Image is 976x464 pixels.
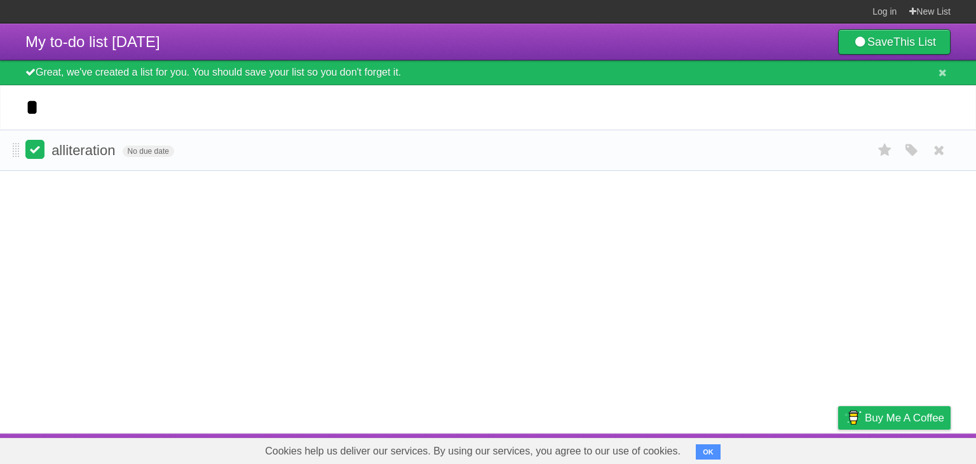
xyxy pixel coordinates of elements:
[25,140,44,159] label: Done
[778,437,806,461] a: Terms
[838,406,951,430] a: Buy me a coffee
[711,437,762,461] a: Developers
[123,146,174,157] span: No due date
[669,437,696,461] a: About
[252,439,693,464] span: Cookies help us deliver our services. By using our services, you agree to our use of cookies.
[871,437,951,461] a: Suggest a feature
[51,142,118,158] span: alliteration
[838,29,951,55] a: SaveThis List
[893,36,936,48] b: This List
[873,140,897,161] label: Star task
[25,33,160,50] span: My to-do list [DATE]
[822,437,855,461] a: Privacy
[865,407,944,429] span: Buy me a coffee
[696,444,721,460] button: OK
[844,407,862,428] img: Buy me a coffee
